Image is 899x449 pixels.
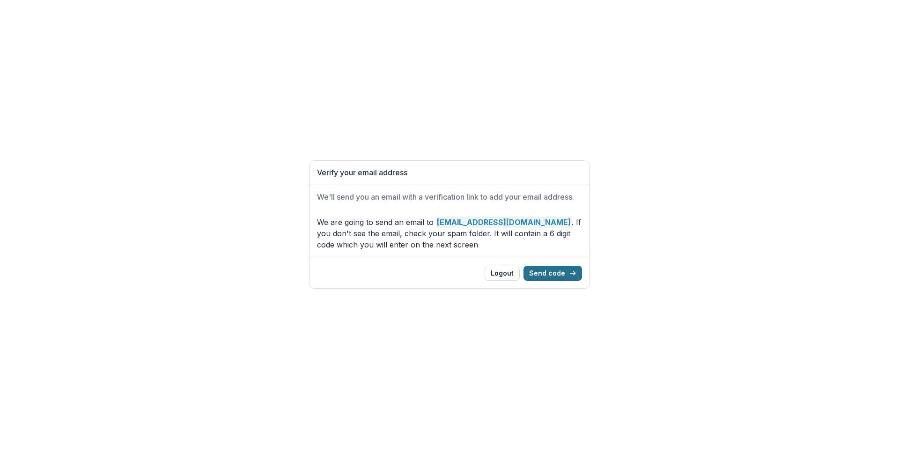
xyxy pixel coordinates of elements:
[523,266,582,281] button: Send code
[317,168,582,177] h1: Verify your email address
[317,193,582,202] h2: We'll send you an email with a verification link to add your email address.
[485,266,520,281] button: Logout
[317,217,582,250] p: We are going to send an email to . If you don't see the email, check your spam folder. It will co...
[436,217,572,228] strong: [EMAIL_ADDRESS][DOMAIN_NAME]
